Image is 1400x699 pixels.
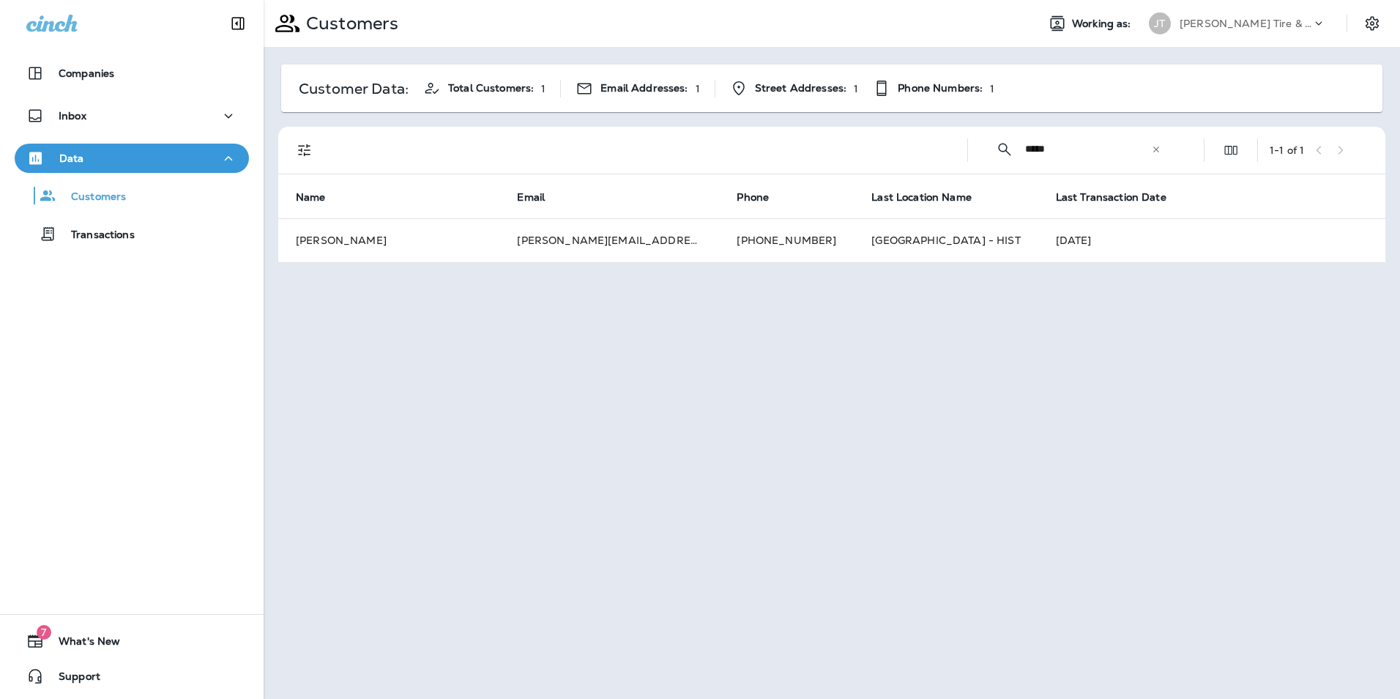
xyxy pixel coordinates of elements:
td: [DATE] [1038,218,1385,262]
span: Email [517,191,564,204]
button: Support [15,662,249,691]
p: Inbox [59,110,86,122]
span: What's New [44,635,120,653]
span: Phone Numbers: [898,82,983,95]
p: 1 [854,83,858,95]
span: Name [296,191,345,204]
span: Email Addresses: [600,82,688,95]
span: Name [296,191,326,204]
button: Collapse Sidebar [217,9,258,38]
p: Companies [59,67,114,79]
p: Transactions [56,229,135,243]
button: 7What's New [15,626,249,656]
p: Customers [300,12,398,34]
p: 1 [541,83,546,95]
td: [PHONE_NUMBER] [719,218,854,262]
span: Working as: [1072,18,1134,30]
span: 7 [37,625,51,640]
button: Settings [1359,10,1385,37]
div: JT [1149,12,1171,34]
p: [PERSON_NAME] Tire & Auto [1180,18,1311,29]
button: Customers [15,180,249,211]
td: [PERSON_NAME] [278,218,499,262]
p: Customer Data: [299,83,409,95]
td: [PERSON_NAME][EMAIL_ADDRESS][DOMAIN_NAME] [499,218,719,262]
span: Total Customers: [448,82,534,95]
p: Data [59,152,84,164]
div: 1 - 1 of 1 [1270,144,1304,156]
button: Collapse Search [990,135,1019,164]
span: Last Transaction Date [1056,191,1185,204]
button: Companies [15,59,249,88]
span: Last Location Name [871,191,991,204]
span: Last Transaction Date [1056,191,1166,204]
button: Data [15,144,249,173]
p: 1 [696,83,700,95]
span: Last Location Name [871,191,972,204]
span: Phone [737,191,788,204]
span: Email [517,191,545,204]
span: Support [44,670,100,688]
p: Customers [56,191,126,204]
span: Phone [737,191,769,204]
span: Street Addresses: [755,82,846,95]
p: 1 [990,83,994,95]
span: [GEOGRAPHIC_DATA] - HIST [871,234,1020,247]
button: Edit Fields [1216,136,1246,165]
button: Filters [290,136,319,165]
button: Inbox [15,101,249,130]
button: Transactions [15,218,249,249]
